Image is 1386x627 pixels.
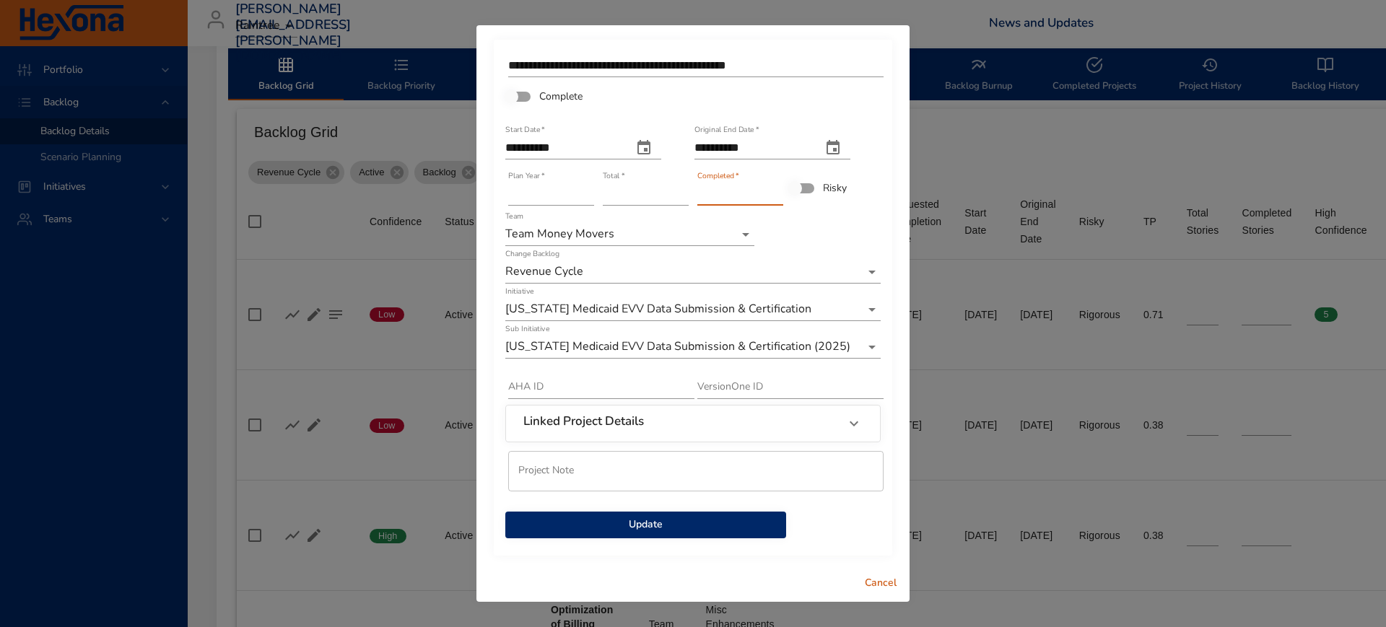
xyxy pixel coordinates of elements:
[627,131,661,165] button: start date
[697,172,739,180] label: Completed
[505,260,881,284] div: Revenue Cycle
[505,212,523,220] label: Team
[506,405,880,442] div: Linked Project Details
[505,336,881,359] div: [US_STATE] Medicaid EVV Data Submission & Certification (2025)
[858,570,904,597] button: Cancel
[505,512,786,538] button: Update
[823,180,847,196] span: Risky
[694,126,759,133] label: Original End Date
[603,172,624,180] label: Total
[517,516,775,534] span: Update
[863,574,898,592] span: Cancel
[505,325,549,333] label: Sub Initiative
[539,89,583,104] span: Complete
[816,131,850,165] button: original end date
[505,126,545,133] label: Start Date
[505,287,533,295] label: Initiative
[505,250,559,258] label: Change Backlog
[508,172,544,180] label: Plan Year
[523,414,644,429] h6: Linked Project Details
[505,223,754,246] div: Team Money Movers
[505,298,881,321] div: [US_STATE] Medicaid EVV Data Submission & Certification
